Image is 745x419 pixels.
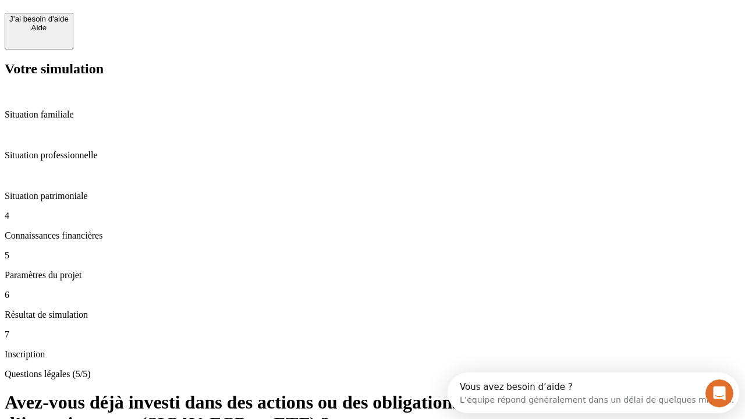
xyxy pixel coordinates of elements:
[5,290,740,300] p: 6
[5,310,740,320] p: Résultat de simulation
[5,61,740,77] h2: Votre simulation
[705,379,733,407] iframe: Intercom live chat
[5,250,740,261] p: 5
[5,191,740,201] p: Situation patrimoniale
[5,329,740,340] p: 7
[5,230,740,241] p: Connaissances financières
[5,150,740,161] p: Situation professionnelle
[5,13,73,49] button: J’ai besoin d'aideAide
[5,211,740,221] p: 4
[9,15,69,23] div: J’ai besoin d'aide
[5,109,740,120] p: Situation familiale
[5,270,740,280] p: Paramètres du projet
[12,10,286,19] div: Vous avez besoin d’aide ?
[5,5,321,37] div: Ouvrir le Messenger Intercom
[5,349,740,360] p: Inscription
[12,19,286,31] div: L’équipe répond généralement dans un délai de quelques minutes.
[5,369,740,379] p: Questions légales (5/5)
[448,372,739,413] iframe: Intercom live chat discovery launcher
[9,23,69,32] div: Aide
